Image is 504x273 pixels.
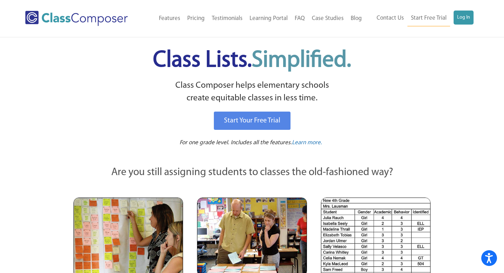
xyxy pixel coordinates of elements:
nav: Header Menu [144,11,365,26]
a: Testimonials [208,11,246,26]
a: Start Your Free Trial [214,112,290,130]
img: Class Composer [25,11,128,26]
p: Are you still assigning students to classes the old-fashioned way? [73,165,430,180]
a: Start Free Trial [407,11,450,26]
span: Simplified. [252,49,351,72]
a: Case Studies [308,11,347,26]
span: For one grade level. Includes all the features. [180,140,292,146]
a: Pricing [184,11,208,26]
a: Blog [347,11,365,26]
span: Learn more. [292,140,322,146]
a: Log In [454,11,474,25]
a: Features [155,11,184,26]
span: Class Lists. [153,49,351,72]
a: Learning Portal [246,11,291,26]
a: FAQ [291,11,308,26]
a: Contact Us [373,11,407,26]
span: Start Your Free Trial [224,117,280,124]
a: Learn more. [292,139,322,147]
p: Class Composer helps elementary schools create equitable classes in less time. [72,79,432,105]
nav: Header Menu [365,11,474,26]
